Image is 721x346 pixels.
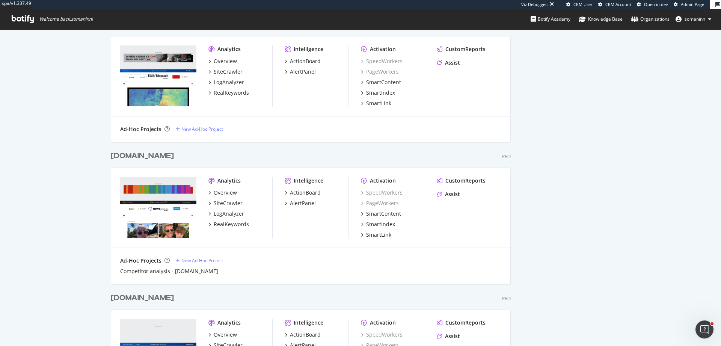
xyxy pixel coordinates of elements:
[214,89,249,97] div: RealKeywords
[208,199,243,207] a: SiteCrawler
[670,13,717,25] button: somaninn
[111,293,174,304] div: [DOMAIN_NAME]
[366,210,401,218] div: SmartContent
[208,79,244,86] a: LogAnalyzer
[521,2,548,8] div: Viz Debugger:
[176,257,223,264] a: New Ad-Hoc Project
[361,89,395,97] a: SmartIndex
[290,199,316,207] div: AlertPanel
[208,89,249,97] a: RealKeywords
[631,15,670,23] div: Organizations
[217,319,241,326] div: Analytics
[111,293,177,304] a: [DOMAIN_NAME]
[445,45,486,53] div: CustomReports
[695,320,713,338] iframe: Intercom live chat
[566,2,593,8] a: CRM User
[217,45,241,53] div: Analytics
[437,59,460,66] a: Assist
[111,151,177,162] a: [DOMAIN_NAME]
[361,68,399,76] a: PageWorkers
[361,100,391,107] a: SmartLink
[111,151,174,162] div: [DOMAIN_NAME]
[445,319,486,326] div: CustomReports
[437,319,486,326] a: CustomReports
[294,319,323,326] div: Intelligence
[290,331,321,338] div: ActionBoard
[290,189,321,196] div: ActionBoard
[214,210,244,218] div: LogAnalyzer
[361,189,403,196] a: SpeedWorkers
[290,68,316,76] div: AlertPanel
[685,16,705,22] span: somaninn
[681,2,704,7] span: Admin Page
[285,331,321,338] a: ActionBoard
[366,79,401,86] div: SmartContent
[437,332,460,340] a: Assist
[120,177,196,238] img: news.com.au
[361,79,401,86] a: SmartContent
[361,199,399,207] a: PageWorkers
[285,68,316,76] a: AlertPanel
[445,177,486,184] div: CustomReports
[573,2,593,7] span: CRM User
[644,2,668,7] span: Open in dev
[214,189,237,196] div: Overview
[208,210,244,218] a: LogAnalyzer
[370,319,396,326] div: Activation
[285,189,321,196] a: ActionBoard
[366,231,391,239] div: SmartLink
[214,199,243,207] div: SiteCrawler
[208,221,249,228] a: RealKeywords
[214,68,243,76] div: SiteCrawler
[214,79,244,86] div: LogAnalyzer
[120,267,218,275] a: Competitor analysis - [DOMAIN_NAME]
[598,2,631,8] a: CRM Account
[445,59,460,66] div: Assist
[361,221,395,228] a: SmartIndex
[120,45,196,106] img: www.dailytelegraph.com.au
[361,57,403,65] a: SpeedWorkers
[181,126,223,132] div: New Ad-Hoc Project
[366,100,391,107] div: SmartLink
[605,2,631,7] span: CRM Account
[120,125,161,133] div: Ad-Hoc Projects
[370,45,396,53] div: Activation
[294,45,323,53] div: Intelligence
[631,9,670,29] a: Organizations
[366,89,395,97] div: SmartIndex
[437,45,486,53] a: CustomReports
[285,199,316,207] a: AlertPanel
[445,332,460,340] div: Assist
[285,57,321,65] a: ActionBoard
[579,9,623,29] a: Knowledge Base
[674,2,704,8] a: Admin Page
[208,331,237,338] a: Overview
[214,221,249,228] div: RealKeywords
[217,177,241,184] div: Analytics
[361,331,403,338] a: SpeedWorkers
[361,231,391,239] a: SmartLink
[637,2,668,8] a: Open in dev
[579,15,623,23] div: Knowledge Base
[208,68,243,76] a: SiteCrawler
[361,210,401,218] a: SmartContent
[208,189,237,196] a: Overview
[531,15,570,23] div: Botify Academy
[437,177,486,184] a: CustomReports
[366,221,395,228] div: SmartIndex
[208,57,237,65] a: Overview
[290,57,321,65] div: ActionBoard
[214,57,237,65] div: Overview
[502,153,511,160] div: Pro
[437,190,460,198] a: Assist
[445,190,460,198] div: Assist
[370,177,396,184] div: Activation
[181,257,223,264] div: New Ad-Hoc Project
[176,126,223,132] a: New Ad-Hoc Project
[120,257,161,264] div: Ad-Hoc Projects
[294,177,323,184] div: Intelligence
